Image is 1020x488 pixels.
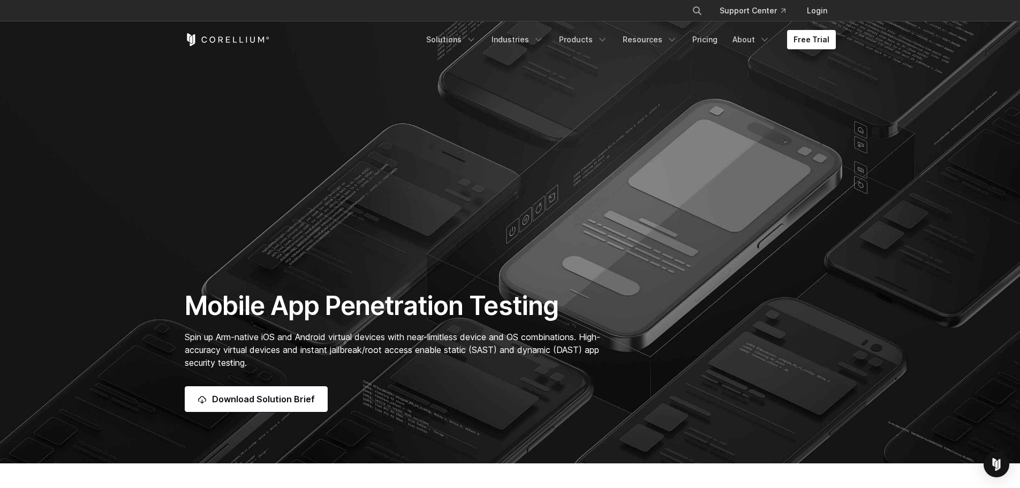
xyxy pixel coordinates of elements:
[679,1,836,20] div: Navigation Menu
[984,452,1009,477] div: Open Intercom Messenger
[212,393,315,406] span: Download Solution Brief
[185,290,611,322] h1: Mobile App Penetration Testing
[798,1,836,20] a: Login
[185,332,600,368] span: Spin up Arm-native iOS and Android virtual devices with near-limitless device and OS combinations...
[686,30,724,49] a: Pricing
[420,30,483,49] a: Solutions
[687,1,707,20] button: Search
[726,30,776,49] a: About
[185,33,270,46] a: Corellium Home
[485,30,550,49] a: Industries
[616,30,684,49] a: Resources
[420,30,836,49] div: Navigation Menu
[185,386,328,412] a: Download Solution Brief
[787,30,836,49] a: Free Trial
[711,1,794,20] a: Support Center
[553,30,614,49] a: Products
